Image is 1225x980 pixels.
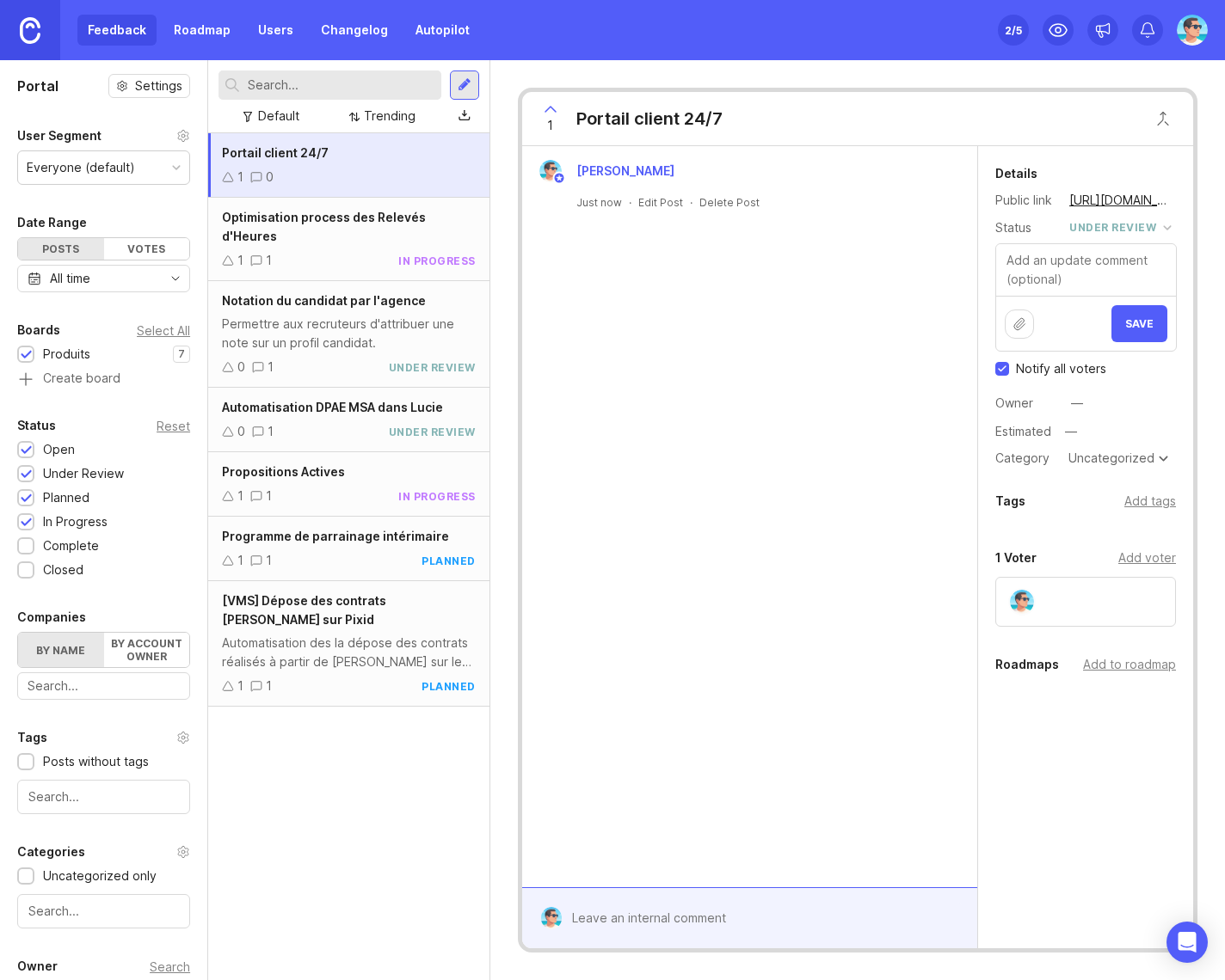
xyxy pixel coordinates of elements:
img: Canny Home [20,17,40,44]
input: Search... [28,787,179,806]
div: Trending [364,107,416,126]
div: All time [50,269,90,288]
div: 1 [237,168,243,187]
div: Estimated [995,426,1051,438]
span: Automatisation DPAE MSA dans Lucie [222,400,443,414]
div: Portail client 24/7 [576,107,723,131]
a: Automatisation DPAE MSA dans Lucie01under review [208,388,489,452]
img: Benjamin Hareau [1010,590,1034,614]
div: in progress [398,254,476,268]
a: Just now [576,195,622,210]
h1: Portal [17,76,58,96]
div: 0 [237,422,245,441]
div: in progress [398,489,476,504]
div: Date Range [17,212,87,233]
a: [VMS] Dépose des contrats [PERSON_NAME] sur PixidAutomatisation des la dépose des contrats réalis... [208,581,489,707]
a: Benjamin Hareau[PERSON_NAME] [529,160,688,182]
button: Save [1111,305,1167,342]
span: [PERSON_NAME] [576,163,674,178]
img: Benjamin Hareau [539,160,562,182]
div: under review [389,360,476,375]
div: — [1071,394,1083,413]
div: Roadmaps [995,654,1059,675]
div: Boards [17,320,60,340]
div: Open [43,440,75,459]
div: Produits [43,345,90,364]
a: [URL][DOMAIN_NAME] [1064,189,1176,211]
a: Autopilot [405,15,480,46]
label: By account owner [104,633,190,667]
a: Roadmap [163,15,241,46]
div: Add voter [1118,548,1176,567]
div: 1 [266,487,272,505]
div: Uncategorized [1068,452,1154,464]
div: Search [150,962,190,971]
div: 1 [237,487,243,505]
div: Everyone (default) [27,158,135,177]
div: Complete [43,536,99,555]
span: Notify all voters [1016,360,1106,377]
span: Programme de parrainage intérimaire [222,529,449,543]
div: 0 [237,358,245,377]
div: 2 /5 [1005,18,1022,42]
div: Select All [137,326,190,335]
span: [VMS] Dépose des contrats [PERSON_NAME] sur Pixid [222,593,386,627]
div: Tags [17,727,47,748]
div: 1 [266,551,272,570]
a: Optimisation process des Relevés d'Heures11in progress [208,198,489,281]
div: Add to roadmap [1083,655,1176,674]
div: Automatisation des la dépose des contrats réalisés à partir de [PERSON_NAME] sur le VMS Pixid [222,634,476,671]
div: 1 [268,358,274,377]
div: · [690,195,693,210]
button: Benjamin Hareau [1177,15,1208,46]
div: Reset [157,421,190,431]
span: Optimisation process des Relevés d'Heures [222,210,426,243]
div: planned [422,679,476,694]
a: Changelog [311,15,398,46]
img: member badge [552,172,565,185]
div: Under Review [43,464,124,483]
span: Notation du candidat par l'agence [222,293,426,308]
div: Uncategorized only [43,867,157,885]
div: User Segment [17,126,102,146]
input: Search... [248,76,434,95]
a: Users [248,15,304,46]
span: Propositions Actives [222,464,345,479]
div: 1 Voter [995,548,1037,568]
div: 1 [266,251,272,270]
button: Settings [108,74,190,98]
div: planned [422,554,476,568]
div: Public link [995,191,1056,210]
a: Portail client 24/710 [208,133,489,198]
div: Delete Post [699,195,760,210]
a: Propositions Actives11in progress [208,452,489,517]
div: Permettre aux recruteurs d'attribuer une note sur un profil candidat. [222,315,476,352]
div: 1 [237,551,243,570]
label: By name [18,633,104,667]
div: 1 [266,677,272,695]
a: Notation du candidat par l'agencePermettre aux recruteurs d'attribuer une note sur un profil cand... [208,281,489,388]
a: Programme de parrainage intérimaire11planned [208,517,489,581]
div: Status [995,218,1056,237]
span: Save [1125,317,1154,330]
span: 1 [547,116,553,135]
div: Details [995,163,1037,184]
div: Owner [995,394,1056,413]
input: Checkbox to toggle notify voters [995,362,1009,376]
span: Settings [135,77,182,95]
input: Search... [28,677,180,695]
img: Benjamin Hareau [540,907,563,929]
div: under review [1069,218,1156,237]
div: Category [995,449,1056,468]
input: Search... [28,902,179,921]
div: Votes [104,238,190,260]
div: Add tags [1124,492,1176,511]
div: under review [389,425,476,439]
div: 1 [268,422,274,441]
a: Create board [17,372,190,388]
div: Planned [43,488,89,507]
div: Closed [43,560,83,579]
div: Posts [18,238,104,260]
